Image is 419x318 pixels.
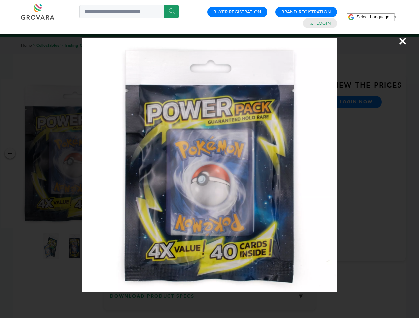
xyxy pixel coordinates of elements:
a: Buyer Registration [213,9,261,15]
input: Search a product or brand... [79,5,179,18]
span: ▼ [393,14,397,19]
a: Select Language​ [356,14,397,19]
span: × [398,32,407,50]
img: Image Preview [82,38,337,292]
a: Brand Registration [281,9,331,15]
span: Select Language [356,14,389,19]
a: Login [316,20,331,26]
